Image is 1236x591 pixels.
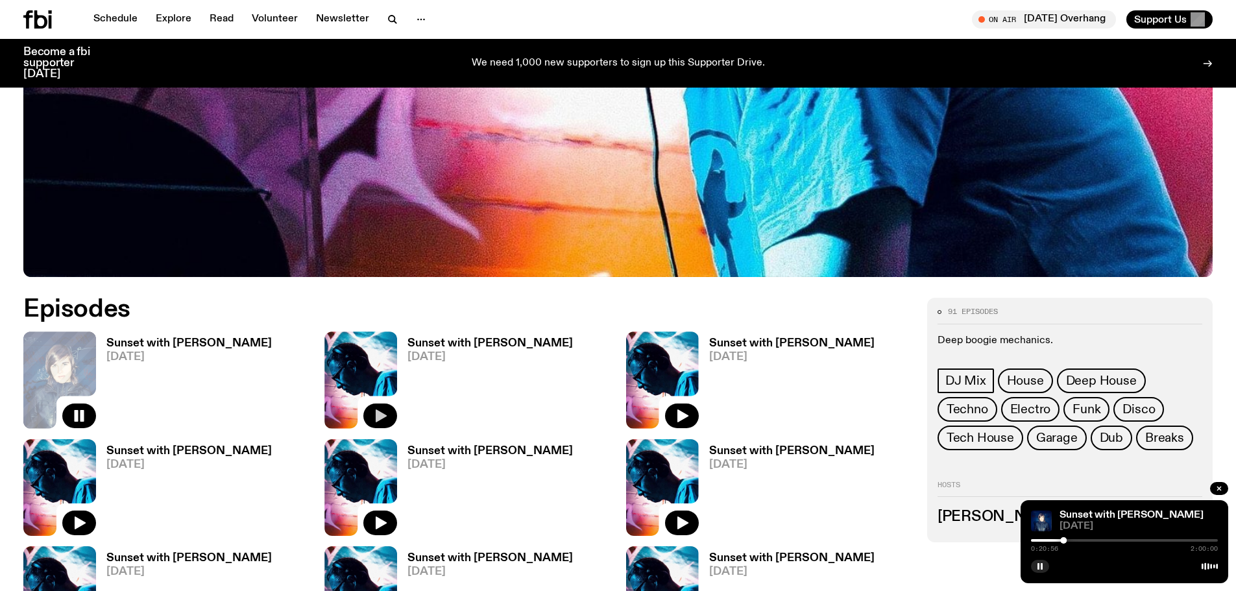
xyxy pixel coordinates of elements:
span: [DATE] [709,459,875,470]
a: Newsletter [308,10,377,29]
p: Deep boogie mechanics. [938,335,1202,347]
span: [DATE] [407,566,573,577]
a: Sunset with [PERSON_NAME][DATE] [96,446,272,536]
a: Electro [1001,397,1060,422]
span: Dub [1100,431,1123,445]
a: Dub [1091,426,1132,450]
h3: [PERSON_NAME] [938,510,1202,524]
span: Deep House [1066,374,1137,388]
span: 91 episodes [948,308,998,315]
span: House [1007,374,1044,388]
a: Breaks [1136,426,1193,450]
a: Sunset with [PERSON_NAME][DATE] [699,446,875,536]
span: Funk [1072,402,1100,416]
h3: Sunset with [PERSON_NAME] [106,338,272,349]
a: Sunset with [PERSON_NAME][DATE] [96,338,272,428]
span: [DATE] [709,352,875,363]
img: Simon Caldwell stands side on, looking downwards. He has headphones on. Behind him is a brightly ... [324,332,397,428]
span: [DATE] [1060,522,1218,531]
span: Tech House [947,431,1014,445]
h3: Sunset with [PERSON_NAME] [709,338,875,349]
img: Simon Caldwell stands side on, looking downwards. He has headphones on. Behind him is a brightly ... [626,332,699,428]
h2: Episodes [23,298,811,321]
h3: Sunset with [PERSON_NAME] [407,446,573,457]
span: [DATE] [407,459,573,470]
button: Support Us [1126,10,1213,29]
a: Garage [1027,426,1087,450]
a: Techno [938,397,997,422]
a: Sunset with [PERSON_NAME][DATE] [699,338,875,428]
h3: Sunset with [PERSON_NAME] [407,338,573,349]
h3: Sunset with [PERSON_NAME] [106,446,272,457]
h2: Hosts [938,481,1202,497]
h3: Sunset with [PERSON_NAME] [709,553,875,564]
a: Sunset with [PERSON_NAME][DATE] [397,446,573,536]
span: Breaks [1145,431,1184,445]
span: DJ Mix [945,374,986,388]
span: 2:00:00 [1191,546,1218,552]
span: 0:20:56 [1031,546,1058,552]
h3: Sunset with [PERSON_NAME] [407,553,573,564]
a: Read [202,10,241,29]
a: Tech House [938,426,1023,450]
button: On Air[DATE] Overhang [972,10,1116,29]
span: Techno [947,402,988,416]
h3: Become a fbi supporter [DATE] [23,47,106,80]
a: Explore [148,10,199,29]
span: Disco [1122,402,1155,416]
a: Schedule [86,10,145,29]
h3: Sunset with [PERSON_NAME] [709,446,875,457]
span: [DATE] [106,459,272,470]
a: Volunteer [244,10,306,29]
a: Sunset with [PERSON_NAME] [1060,510,1204,520]
a: Funk [1063,397,1109,422]
span: [DATE] [106,566,272,577]
span: Support Us [1134,14,1187,25]
span: [DATE] [709,566,875,577]
img: Simon Caldwell stands side on, looking downwards. He has headphones on. Behind him is a brightly ... [23,439,96,536]
a: DJ Mix [938,368,994,393]
span: Electro [1010,402,1051,416]
a: Sunset with [PERSON_NAME][DATE] [397,338,573,428]
span: [DATE] [407,352,573,363]
p: We need 1,000 new supporters to sign up this Supporter Drive. [472,58,765,69]
h3: Sunset with [PERSON_NAME] [106,553,272,564]
span: Garage [1036,431,1078,445]
span: [DATE] [106,352,272,363]
img: Simon Caldwell stands side on, looking downwards. He has headphones on. Behind him is a brightly ... [626,439,699,536]
img: Simon Caldwell stands side on, looking downwards. He has headphones on. Behind him is a brightly ... [324,439,397,536]
a: House [998,368,1053,393]
a: Deep House [1057,368,1146,393]
a: Disco [1113,397,1164,422]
